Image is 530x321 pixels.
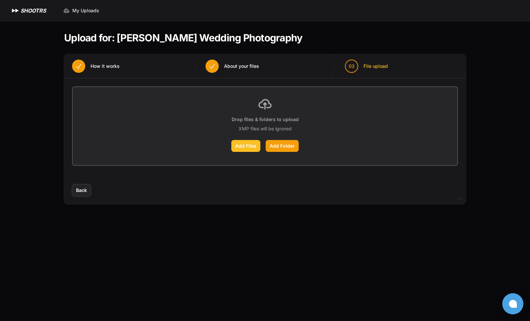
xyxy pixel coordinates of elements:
[11,7,20,15] img: SHOOTRS
[458,195,463,203] div: v2
[76,187,87,194] span: Back
[91,63,120,69] span: How it works
[502,293,523,314] button: Open chat window
[224,63,259,69] span: About your files
[337,54,396,78] button: 03 File upload
[64,32,302,44] h1: Upload for: [PERSON_NAME] Wedding Photography
[232,116,299,123] p: Drop files & folders to upload
[72,184,91,196] button: Back
[72,7,99,14] span: My Uploads
[64,54,128,78] button: How it works
[363,63,388,69] span: File upload
[198,54,267,78] button: About your files
[11,7,46,15] a: SHOOTRS SHOOTRS
[231,140,260,152] label: Add Files
[349,63,355,69] span: 03
[266,140,299,152] label: Add Folder
[59,5,103,17] a: My Uploads
[239,125,292,132] p: XMP files will be ignored
[20,7,46,15] h1: SHOOTRS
